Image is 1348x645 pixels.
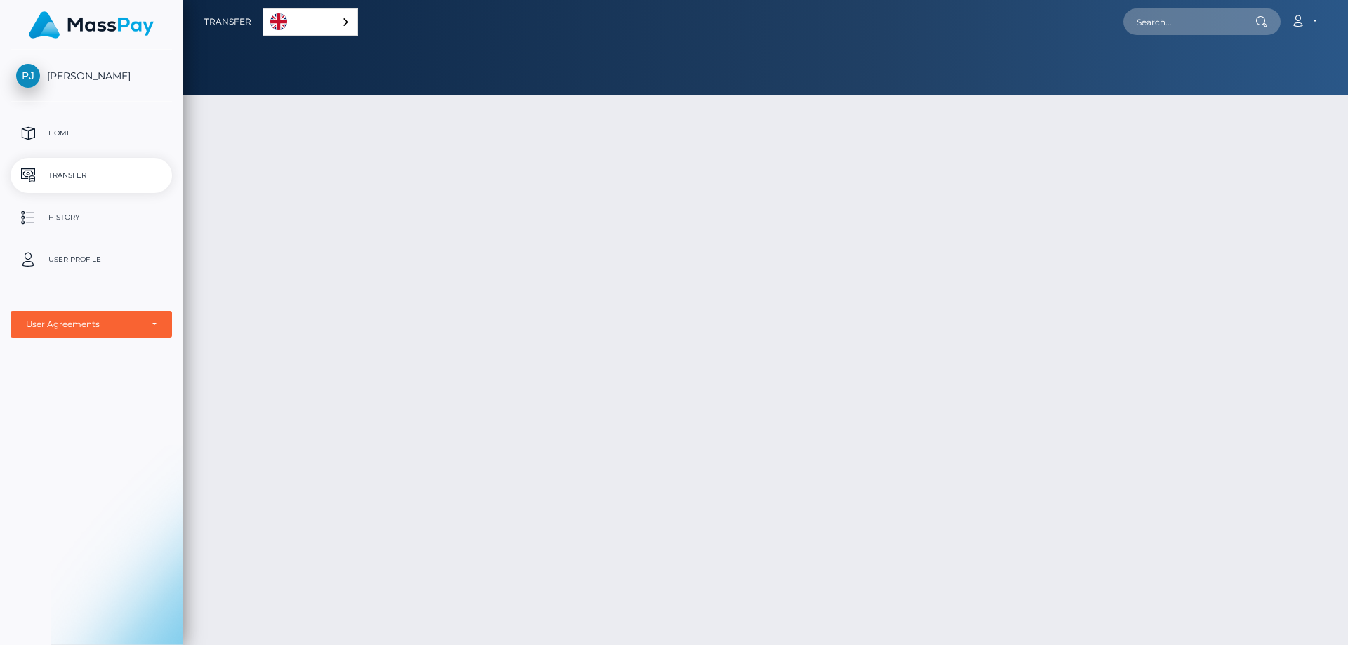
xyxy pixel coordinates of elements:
[29,11,154,39] img: MassPay
[16,123,166,144] p: Home
[204,7,251,36] a: Transfer
[16,207,166,228] p: History
[11,116,172,151] a: Home
[11,158,172,193] a: Transfer
[11,242,172,277] a: User Profile
[263,8,358,36] div: Language
[26,319,141,330] div: User Agreements
[11,311,172,338] button: User Agreements
[263,8,358,36] aside: Language selected: English
[11,69,172,82] span: [PERSON_NAME]
[263,9,357,35] a: English
[16,249,166,270] p: User Profile
[11,200,172,235] a: History
[1123,8,1255,35] input: Search...
[16,165,166,186] p: Transfer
